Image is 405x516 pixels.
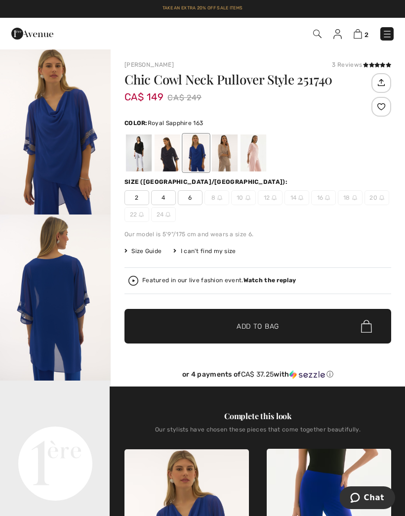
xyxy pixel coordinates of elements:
span: 14 [284,190,309,205]
div: Featured in our live fashion event. [142,277,296,284]
a: [PERSON_NAME] [124,61,174,68]
img: ring-m.svg [139,212,144,217]
span: 12 [258,190,283,205]
div: Our stylists have chosen these pieces that come together beautifully. [124,426,391,441]
div: or 4 payments ofCA$ 37.25withSezzle Click to learn more about Sezzle [124,370,391,383]
img: ring-m.svg [245,195,250,200]
div: Sand [212,134,238,172]
img: Watch the replay [128,276,138,286]
a: 1ère Avenue [11,28,53,38]
div: Our model is 5'9"/175 cm and wears a size 6. [124,230,391,239]
img: 1ère Avenue [11,24,53,43]
img: ring-m.svg [272,195,277,200]
div: 3 Reviews [332,60,391,69]
img: ring-m.svg [217,195,222,200]
img: ring-m.svg [325,195,330,200]
span: 2 [364,31,368,39]
div: Royal Sapphire 163 [183,134,209,172]
span: Add to Bag [237,321,279,332]
button: Add to Bag [124,309,391,344]
div: Black [126,134,152,172]
img: ring-m.svg [379,195,384,200]
img: ring-m.svg [165,212,170,217]
a: 2 [354,28,368,40]
span: 2 [124,190,149,205]
span: Royal Sapphire 163 [148,120,203,127]
img: Menu [382,29,392,39]
img: Bag.svg [361,320,372,333]
span: CA$ 37.25 [241,370,274,379]
strong: Watch the replay [243,277,296,284]
div: Quartz [241,134,266,172]
span: 16 [311,190,336,205]
img: Sezzle [289,370,325,379]
img: Shopping Bag [354,29,362,39]
div: or 4 payments of with [124,370,391,379]
span: 18 [338,190,363,205]
a: Take an Extra 20% Off Sale Items [162,5,243,10]
span: 8 [204,190,229,205]
span: Size Guide [124,247,162,256]
div: Size ([GEOGRAPHIC_DATA]/[GEOGRAPHIC_DATA]): [124,177,289,186]
span: CA$ 149 [124,81,163,103]
img: My Info [333,29,342,39]
div: Midnight Blue [155,134,180,172]
span: CA$ 249 [167,90,202,105]
img: ring-m.svg [352,195,357,200]
div: Complete this look [124,410,391,422]
span: 24 [151,207,176,222]
h1: Chic Cowl Neck Pullover Style 251740 [124,73,369,86]
span: Color: [124,120,148,127]
span: 6 [178,190,202,205]
img: Search [313,30,322,38]
span: 4 [151,190,176,205]
span: 10 [231,190,256,205]
img: Share [373,74,389,91]
img: ring-m.svg [298,195,303,200]
div: I can't find my size [173,247,236,256]
span: 20 [364,190,389,205]
iframe: Opens a widget where you can chat to one of our agents [340,486,395,511]
span: 22 [124,207,149,222]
